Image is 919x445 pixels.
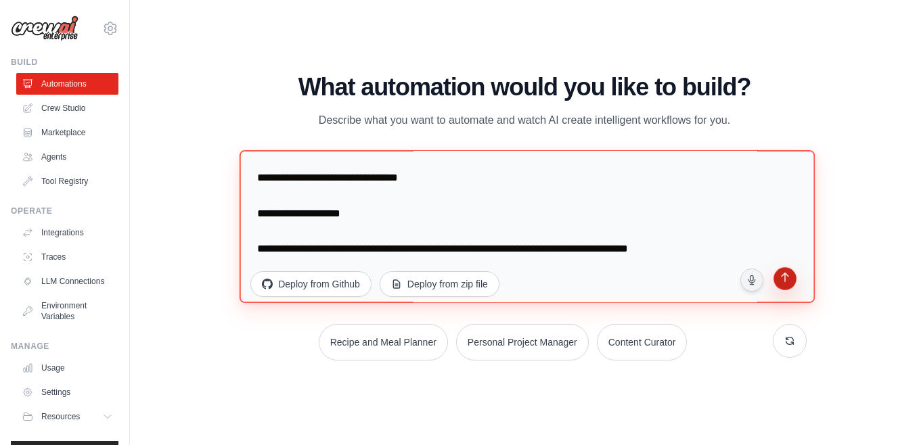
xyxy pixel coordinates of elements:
[16,357,118,379] a: Usage
[11,57,118,68] div: Build
[16,73,118,95] a: Automations
[11,16,79,41] img: Logo
[319,324,448,360] button: Recipe and Meal Planner
[597,324,688,360] button: Content Curator
[16,170,118,192] a: Tool Registry
[16,381,118,403] a: Settings
[242,74,807,101] h1: What automation would you like to build?
[851,380,919,445] iframe: Chat Widget
[16,222,118,243] a: Integrations
[16,146,118,168] a: Agents
[16,406,118,427] button: Resources
[250,271,372,297] button: Deploy from Github
[41,411,80,422] span: Resources
[16,246,118,268] a: Traces
[297,112,752,129] p: Describe what you want to automate and watch AI create intelligent workflows for you.
[16,97,118,119] a: Crew Studio
[16,271,118,292] a: LLM Connections
[11,341,118,352] div: Manage
[16,122,118,143] a: Marketplace
[456,324,589,360] button: Personal Project Manager
[11,206,118,216] div: Operate
[16,295,118,327] a: Environment Variables
[380,271,499,297] button: Deploy from zip file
